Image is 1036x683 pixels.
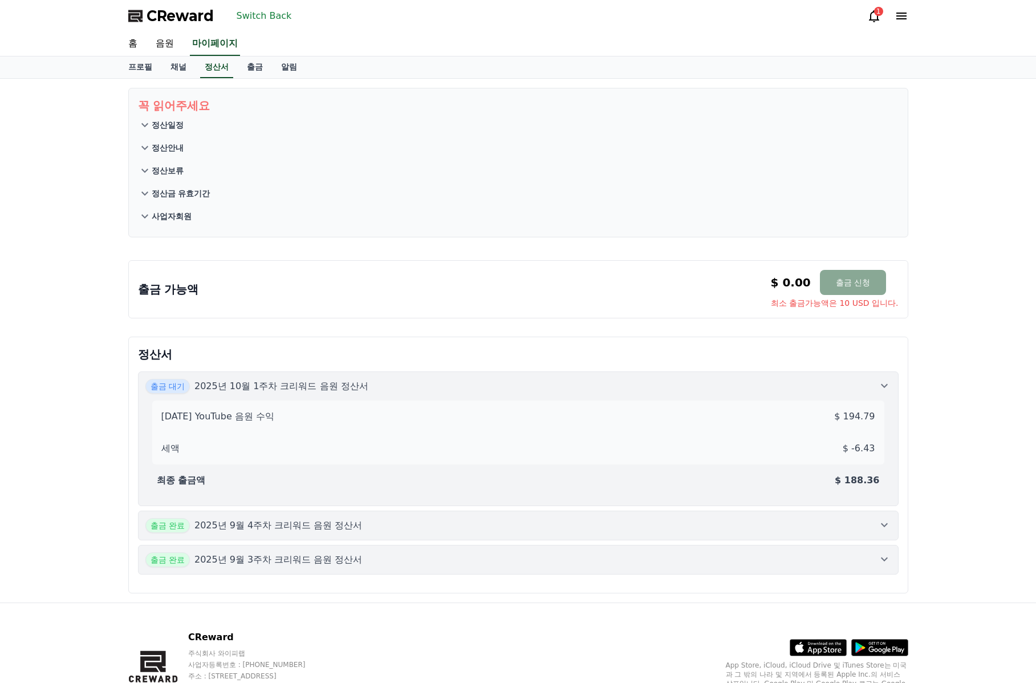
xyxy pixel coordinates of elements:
[834,410,875,423] p: $ 194.79
[138,511,899,540] button: 출금 완료 2025년 9월 4주차 크리워드 음원 정산서
[138,136,899,159] button: 정산안내
[200,56,233,78] a: 정산서
[152,188,210,199] p: 정산금 유효기간
[188,631,327,644] p: CReward
[843,442,875,455] p: $ -6.43
[152,211,192,222] p: 사업자회원
[138,205,899,228] button: 사업자회원
[835,474,879,487] p: $ 188.36
[128,7,214,25] a: CReward
[145,379,190,394] span: 출금 대기
[145,552,190,567] span: 출금 완료
[138,159,899,182] button: 정산보류
[138,346,899,362] p: 정산서
[194,519,363,532] p: 2025년 9월 4주차 크리워드 음원 정산서
[119,32,147,56] a: 홈
[820,270,886,295] button: 출금 신청
[161,56,196,78] a: 채널
[232,7,296,25] button: Switch Back
[138,371,899,506] button: 출금 대기 2025년 10월 1주차 크리워드 음원 정산서 [DATE] YouTube 음원 수익 $ 194.79 세액 $ -6.43 최종 출금액 $ 188.36
[147,7,214,25] span: CReward
[161,410,274,423] p: [DATE] YouTube 음원 수익
[771,274,811,290] p: $ 0.00
[188,649,327,658] p: 주식회사 와이피랩
[874,7,883,16] div: 1
[771,297,899,309] span: 최소 출금가능액은 10 USD 입니다.
[161,442,180,455] p: 세액
[194,379,368,393] p: 2025년 10월 1주차 크리워드 음원 정산서
[157,474,206,487] p: 최종 출금액
[145,518,190,533] span: 출금 완료
[272,56,306,78] a: 알림
[152,165,184,176] p: 정산보류
[188,660,327,669] p: 사업자등록번호 : [PHONE_NUMBER]
[238,56,272,78] a: 출금
[152,142,184,153] p: 정산안내
[119,56,161,78] a: 프로필
[152,119,184,131] p: 정산일정
[194,553,363,567] p: 2025년 9월 3주차 크리워드 음원 정산서
[190,32,240,56] a: 마이페이지
[147,32,183,56] a: 음원
[188,672,327,681] p: 주소 : [STREET_ADDRESS]
[138,98,899,114] p: 꼭 읽어주세요
[138,545,899,575] button: 출금 완료 2025년 9월 3주차 크리워드 음원 정산서
[138,281,199,297] p: 출금 가능액
[138,182,899,205] button: 정산금 유효기간
[138,114,899,136] button: 정산일정
[867,9,881,23] a: 1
